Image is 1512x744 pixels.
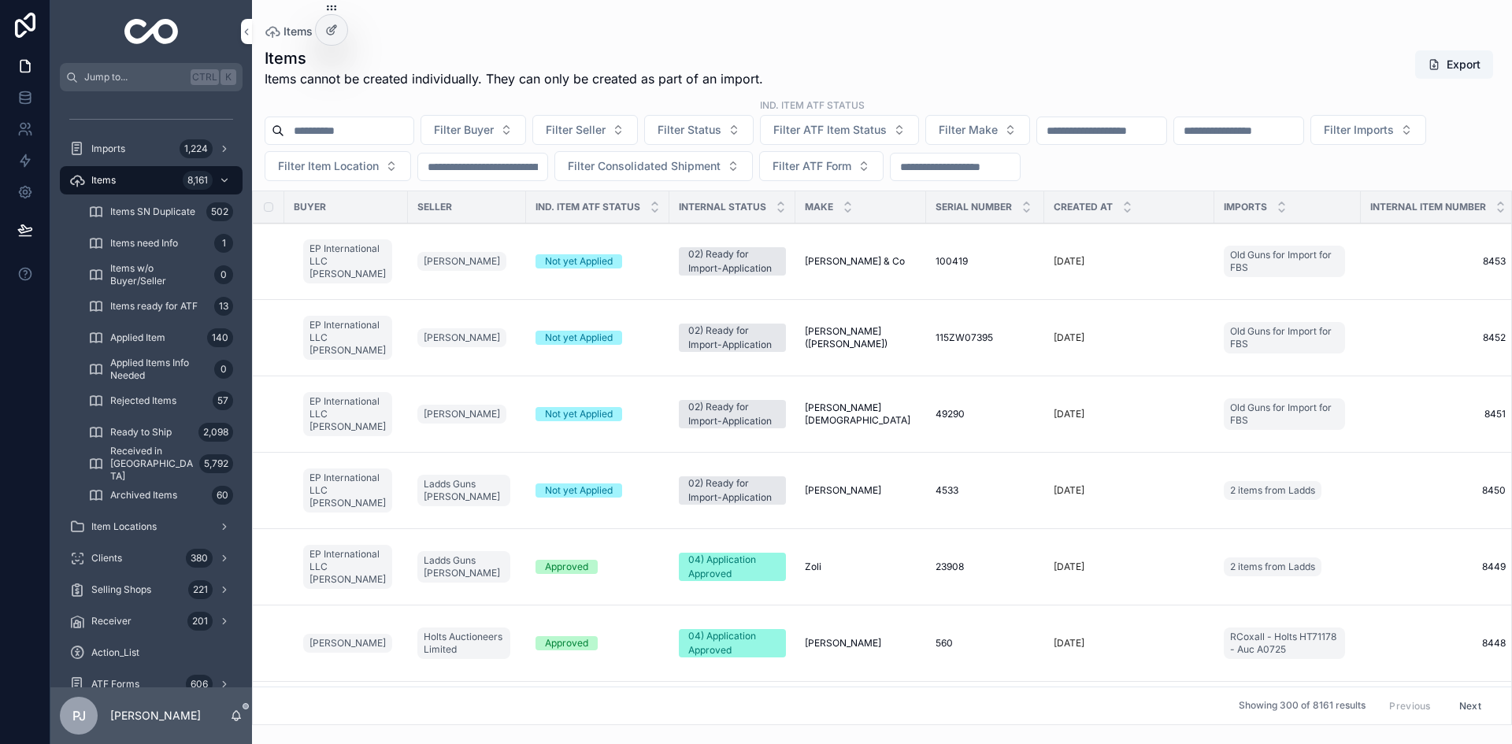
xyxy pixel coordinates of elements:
div: 606 [186,675,213,694]
a: [PERSON_NAME] [805,637,917,650]
a: RCoxall - Holts HT71178 - Auc A0725 [1224,627,1345,659]
div: 221 [188,580,213,599]
span: K [222,71,235,83]
a: 8453 [1370,255,1506,268]
p: [DATE] [1054,484,1084,497]
span: Items need Info [110,237,178,250]
a: Received in [GEOGRAPHIC_DATA]5,792 [79,450,243,478]
div: 02) Ready for Import-Application [688,476,776,505]
a: EP International LLC [PERSON_NAME] [303,465,398,516]
div: 60 [212,486,233,505]
div: Not yet Applied [545,331,613,345]
span: Seller [417,201,452,213]
div: 0 [214,265,233,284]
a: [PERSON_NAME] & Co [805,255,917,268]
button: Next [1448,694,1492,718]
a: 02) Ready for Import-Application [679,400,786,428]
a: Clients380 [60,544,243,572]
span: Receiver [91,615,132,627]
span: EP International LLC [PERSON_NAME] [309,472,386,509]
div: 02) Ready for Import-Application [688,247,776,276]
span: [PERSON_NAME] [424,331,500,344]
p: [DATE] [1054,561,1084,573]
a: 100419 [936,255,1035,268]
a: EP International LLC [PERSON_NAME] [303,313,398,363]
a: 2 items from Ladds [1224,481,1321,500]
div: Not yet Applied [545,254,613,268]
a: Items8,161 [60,166,243,194]
a: 115ZW07395 [936,331,1035,344]
span: Imports [1224,201,1267,213]
a: Applied Item140 [79,324,243,352]
p: [DATE] [1054,331,1084,344]
span: [PERSON_NAME] [805,484,881,497]
a: [PERSON_NAME] [805,484,917,497]
div: 02) Ready for Import-Application [688,400,776,428]
span: Items SN Duplicate [110,205,195,218]
div: 04) Application Approved [688,553,776,581]
a: Ladds Guns [PERSON_NAME] [417,551,510,583]
a: Not yet Applied [535,407,660,421]
a: Old Guns for Import for FBS [1224,322,1345,353]
a: 04) Application Approved [679,629,786,657]
button: Jump to...CtrlK [60,63,243,91]
a: [PERSON_NAME][DEMOGRAPHIC_DATA] [805,402,917,427]
a: Not yet Applied [535,483,660,498]
span: [PERSON_NAME] ([PERSON_NAME]) [805,325,917,350]
span: 8448 [1370,637,1506,650]
div: 04) Application Approved [688,629,776,657]
span: Ctrl [191,69,219,85]
span: Filter Item Location [278,158,379,174]
span: 100419 [936,255,968,268]
div: 201 [187,612,213,631]
a: 2 items from Ladds [1224,557,1321,576]
span: Old Guns for Import for FBS [1230,325,1339,350]
a: 8451 [1370,408,1506,420]
a: Old Guns for Import for FBS [1224,395,1351,433]
div: 57 [213,391,233,410]
span: Items [283,24,313,39]
a: Items SN Duplicate502 [79,198,243,226]
button: Select Button [759,151,884,181]
a: [PERSON_NAME] [417,325,517,350]
span: Filter ATF Item Status [773,122,887,138]
a: Rejected Items57 [79,387,243,415]
a: [PERSON_NAME] [417,405,506,424]
span: Filter Buyer [434,122,494,138]
a: 23908 [936,561,1035,573]
a: 02) Ready for Import-Application [679,247,786,276]
div: 0 [214,360,233,379]
span: Action_List [91,646,139,659]
span: Items ready for ATF [110,300,198,313]
div: 1,224 [180,139,213,158]
span: [PERSON_NAME] [805,637,881,650]
button: Select Button [644,115,754,145]
img: App logo [124,19,179,44]
button: Select Button [554,151,753,181]
span: Filter Make [939,122,998,138]
span: 49290 [936,408,965,420]
span: Make [805,201,833,213]
span: EP International LLC [PERSON_NAME] [309,319,386,357]
span: Filter ATF Form [773,158,851,174]
span: 115ZW07395 [936,331,993,344]
a: [DATE] [1054,331,1205,344]
span: Applied Item [110,331,165,344]
div: 8,161 [183,171,213,190]
a: RCoxall - Holts HT71178 - Auc A0725 [1224,624,1351,662]
span: Showing 300 of 8161 results [1239,700,1366,713]
span: 8449 [1370,561,1506,573]
a: EP International LLC [PERSON_NAME] [303,542,398,592]
span: RCoxall - Holts HT71178 - Auc A0725 [1230,631,1339,656]
a: 2 items from Ladds [1224,478,1351,503]
span: Items cannot be created individually. They can only be created as part of an import. [265,69,763,88]
a: [PERSON_NAME] [417,249,517,274]
span: Buyer [294,201,326,213]
a: EP International LLC [PERSON_NAME] [303,239,392,283]
a: Ready to Ship2,098 [79,418,243,446]
a: Items ready for ATF13 [79,292,243,320]
span: [PERSON_NAME] [424,255,500,268]
a: 2 items from Ladds [1224,554,1351,579]
span: Filter Status [658,122,721,138]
